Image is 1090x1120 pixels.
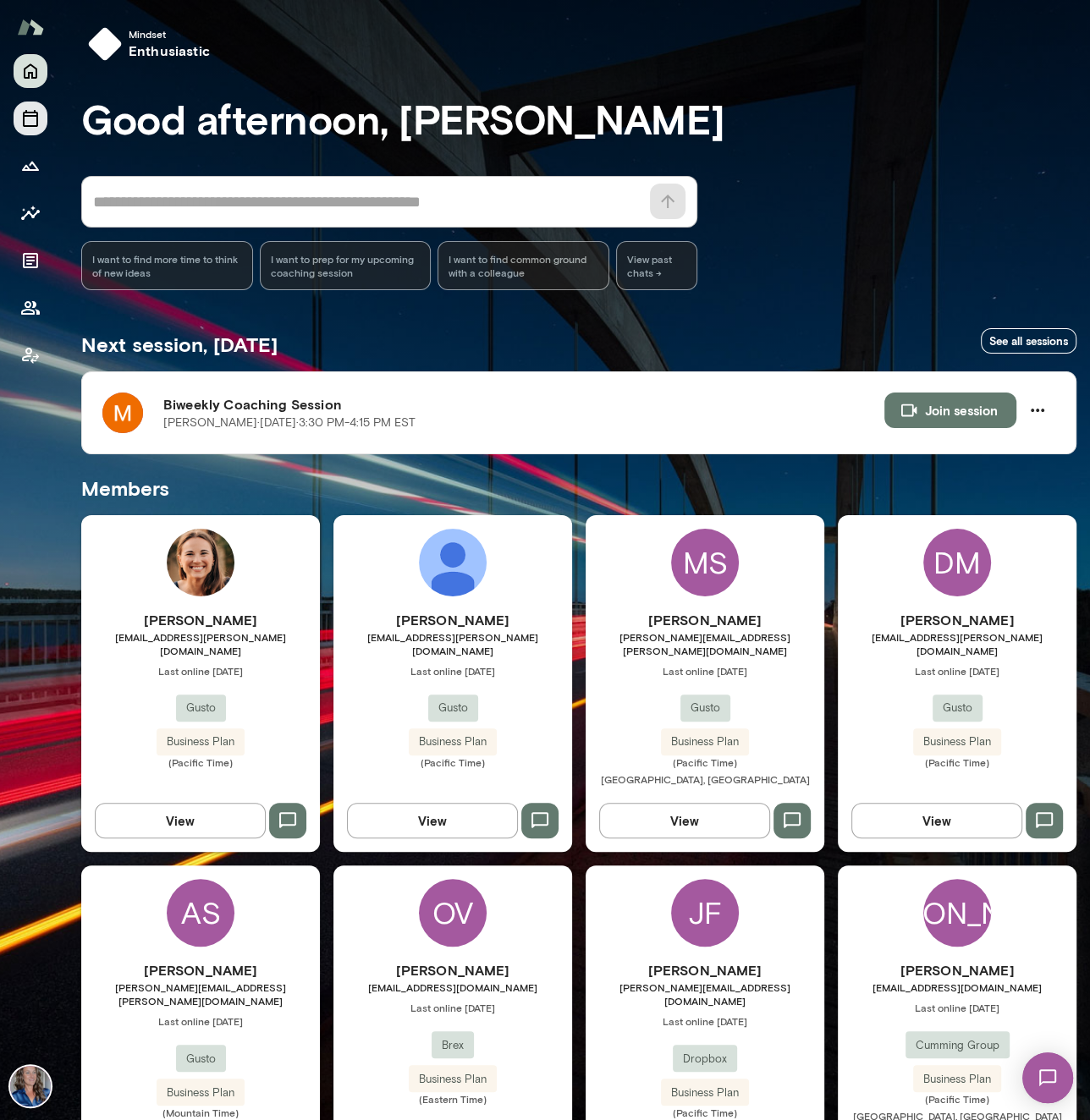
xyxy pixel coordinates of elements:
img: Izzy Rogner [167,529,234,596]
button: Insights [14,196,47,230]
span: (Pacific Time) [838,755,1076,769]
span: (Pacific Time) [838,1092,1076,1106]
span: [EMAIL_ADDRESS][PERSON_NAME][DOMAIN_NAME] [333,630,572,657]
h6: [PERSON_NAME] [333,610,572,630]
button: Growth Plan [14,149,47,183]
h3: Good afternoon, [PERSON_NAME] [81,95,1076,142]
div: I want to prep for my upcoming coaching session [260,241,432,290]
span: Last online [DATE] [586,1014,824,1028]
span: Gusto [933,700,983,716]
span: [EMAIL_ADDRESS][DOMAIN_NAME] [333,980,572,994]
h6: [PERSON_NAME] [838,960,1076,980]
span: Business Plan [661,1084,749,1101]
span: [PERSON_NAME][EMAIL_ADDRESS][PERSON_NAME][DOMAIN_NAME] [586,630,824,657]
button: Client app [14,338,47,372]
span: Gusto [176,700,226,716]
span: [EMAIL_ADDRESS][PERSON_NAME][DOMAIN_NAME] [81,630,320,657]
p: [PERSON_NAME] · [DATE] · 3:30 PM-4:15 PM EST [163,415,416,431]
span: Last online [DATE] [81,664,320,678]
span: I want to find common ground with a colleague [449,252,598,279]
span: [PERSON_NAME][EMAIL_ADDRESS][PERSON_NAME][DOMAIN_NAME] [81,980,320,1007]
h6: [PERSON_NAME] [586,960,824,980]
span: Mindset [129,27,210,41]
span: (Pacific Time) [586,1106,824,1119]
span: Business Plan [913,733,1001,750]
div: I want to find common ground with a colleague [438,241,609,290]
div: JF [671,879,739,947]
span: I want to find more time to think of new ideas [92,252,242,279]
span: (Mountain Time) [81,1106,320,1119]
span: [EMAIL_ADDRESS][PERSON_NAME][DOMAIN_NAME] [838,630,1076,657]
h6: Biweekly Coaching Session [163,394,884,415]
span: Last online [DATE] [838,1001,1076,1014]
h5: Next session, [DATE] [81,331,278,358]
h6: [PERSON_NAME] [586,610,824,630]
span: Brex [432,1037,474,1054]
button: Members [14,291,47,325]
button: Documents [14,244,47,277]
span: View past chats -> [616,241,697,290]
h6: [PERSON_NAME] [838,610,1076,630]
h6: [PERSON_NAME] [333,960,572,980]
span: Last online [DATE] [586,664,824,678]
button: Home [14,54,47,88]
h6: [PERSON_NAME] [81,610,320,630]
h5: Members [81,475,1076,502]
button: Mindsetenthusiastic [81,20,223,68]
span: I want to prep for my upcoming coaching session [271,252,421,279]
span: Last online [DATE] [333,664,572,678]
button: View [347,803,518,838]
span: Gusto [176,1051,226,1068]
div: MS [671,529,739,596]
span: [PERSON_NAME][EMAIL_ADDRESS][DOMAIN_NAME] [586,980,824,1007]
span: (Eastern Time) [333,1092,572,1106]
img: Nicole Menkhoff [10,1066,51,1106]
span: [EMAIL_ADDRESS][DOMAIN_NAME] [838,980,1076,994]
img: mindset [88,27,122,61]
span: Dropbox [673,1051,737,1068]
span: Gusto [680,700,730,716]
span: Last online [DATE] [838,664,1076,678]
button: Sessions [14,102,47,135]
div: I want to find more time to think of new ideas [81,241,253,290]
button: View [95,803,266,838]
span: Business Plan [409,1071,497,1088]
div: [PERSON_NAME] [923,879,991,947]
span: Gusto [428,700,478,716]
span: Last online [DATE] [81,1014,320,1028]
span: Business Plan [157,1084,245,1101]
span: [GEOGRAPHIC_DATA], [GEOGRAPHIC_DATA] [601,773,810,785]
div: OV [419,879,487,947]
img: Mento [17,11,44,43]
div: DM [923,529,991,596]
h6: enthusiastic [129,41,210,61]
span: (Pacific Time) [586,755,824,769]
span: Last online [DATE] [333,1001,572,1014]
button: View [851,803,1022,838]
span: (Pacific Time) [81,755,320,769]
img: Aoife Duffy [419,529,487,596]
h6: [PERSON_NAME] [81,960,320,980]
span: Business Plan [661,733,749,750]
button: Join session [884,393,1016,428]
a: See all sessions [981,328,1076,354]
div: AS [167,879,234,947]
button: View [599,803,770,838]
span: Business Plan [409,733,497,750]
span: Business Plan [913,1071,1001,1088]
span: Cumming Group [906,1037,1010,1054]
span: Business Plan [157,733,245,750]
span: (Pacific Time) [333,755,572,769]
